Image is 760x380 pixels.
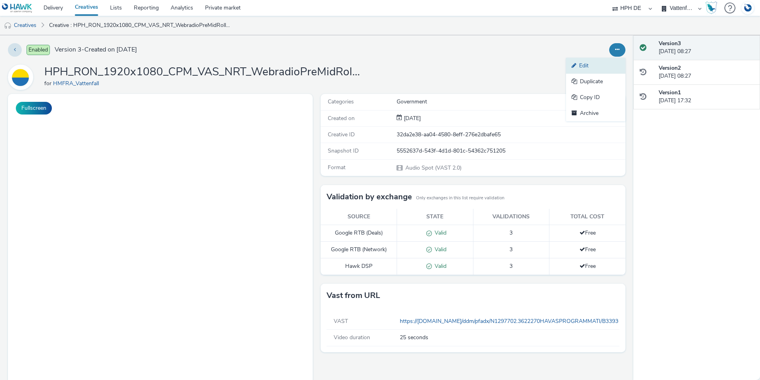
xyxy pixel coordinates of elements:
img: HMFRA_Vattenfall [9,66,32,89]
div: [DATE] 08:27 [659,40,754,56]
a: Hawk Academy [705,2,720,14]
a: Edit [566,58,625,74]
th: Total cost [549,209,626,225]
span: Format [328,164,346,171]
img: Hawk Academy [705,2,717,14]
img: undefined Logo [2,3,32,13]
div: [DATE] 08:27 [659,64,754,80]
span: Free [579,262,596,270]
span: 3 [509,262,513,270]
a: Archive [566,105,625,121]
span: 25 seconds [400,334,428,342]
th: Source [321,209,397,225]
a: Creative : HPH_RON_1920x1080_CPM_VAS_NRT_WebradioPreMidRoll_NULL_25s_ImmobilienbesitzerE30-45+PLZ... [45,16,235,35]
button: Fullscreen [16,102,52,115]
strong: Version 2 [659,64,681,72]
span: Free [579,229,596,237]
th: State [397,209,473,225]
span: Free [579,246,596,253]
span: Version 3 - Created on [DATE] [55,45,137,54]
img: audio [4,22,12,30]
a: Duplicate [566,74,625,90]
small: Only exchanges in this list require validation [416,195,504,201]
th: Validations [473,209,549,225]
span: Creative ID [328,131,355,138]
span: 3 [509,229,513,237]
div: 5552637d-543f-4d1d-801c-54362c751205 [397,147,625,155]
span: Valid [432,246,446,253]
a: HMFRA_Vattenfall [8,73,36,81]
span: [DATE] [402,115,421,122]
h3: Validation by exchange [327,191,412,203]
span: 3 [509,246,513,253]
strong: Version 3 [659,40,681,47]
span: Valid [432,262,446,270]
div: [DATE] 17:32 [659,89,754,105]
span: Video duration [334,334,370,341]
a: Copy ID [566,90,625,105]
span: Enabled [27,45,50,55]
strong: Version 1 [659,89,681,96]
div: Creation 21 August 2025, 17:32 [402,115,421,122]
img: Account DE [742,2,754,15]
h1: HPH_RON_1920x1080_CPM_VAS_NRT_WebradioPreMidRoll_NULL_25s_ImmobilienbesitzerE30-45+PLZ_Photovolta... [44,65,361,80]
span: Valid [432,229,446,237]
span: Categories [328,98,354,105]
span: VAST [334,317,348,325]
h3: Vast from URL [327,290,380,302]
td: Hawk DSP [321,258,397,275]
span: for [44,80,53,87]
div: Government [397,98,625,106]
span: Created on [328,115,355,122]
span: Snapshot ID [328,147,359,155]
td: Google RTB (Network) [321,242,397,258]
div: 32da2e38-aa04-4580-8eff-276e2dbafe65 [397,131,625,139]
a: HMFRA_Vattenfall [53,80,102,87]
span: Audio Spot (VAST 2.0) [405,164,462,172]
td: Google RTB (Deals) [321,225,397,242]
